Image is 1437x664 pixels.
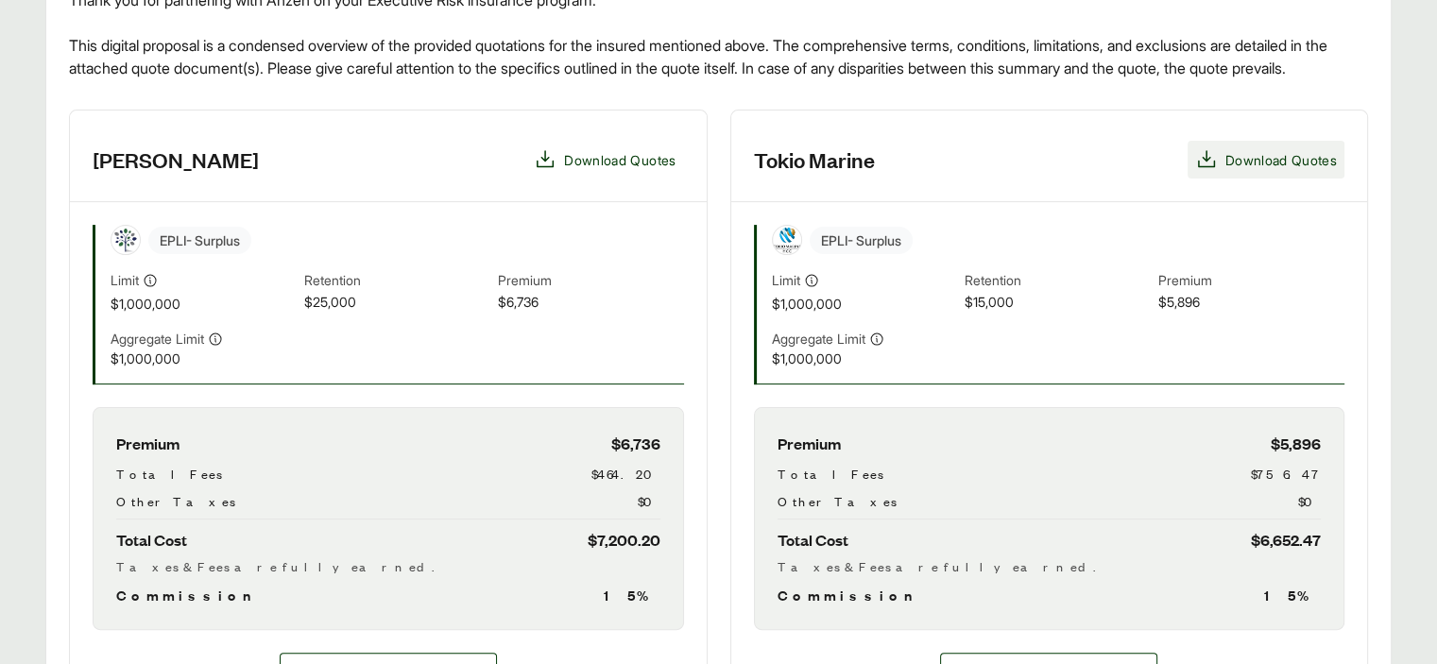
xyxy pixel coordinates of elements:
span: Other Taxes [778,491,897,511]
span: $5,896 [1158,292,1344,314]
img: Berkley Management Protection [111,226,140,254]
span: Total Cost [778,527,848,553]
span: Premium [498,270,684,292]
span: $756.47 [1251,464,1321,484]
img: Tokio Marine [773,226,801,254]
button: Download Quotes [1188,141,1344,179]
span: Total Fees [116,464,222,484]
span: $5,896 [1271,431,1321,456]
span: $6,736 [498,292,684,314]
span: Limit [111,270,139,290]
span: Download Quotes [1225,150,1337,170]
span: $1,000,000 [111,349,297,368]
span: $6,736 [611,431,660,456]
span: Premium [778,431,841,456]
span: Commission [778,584,921,606]
span: Limit [772,270,800,290]
span: Other Taxes [116,491,235,511]
span: Retention [965,270,1151,292]
span: $1,000,000 [111,294,297,314]
span: $6,652.47 [1251,527,1321,553]
span: Premium [116,431,180,456]
span: EPLI - Surplus [148,227,251,254]
div: Taxes & Fees are fully earned. [116,556,660,576]
span: $25,000 [304,292,490,314]
span: Commission [116,584,260,606]
span: $0 [1298,491,1321,511]
h3: [PERSON_NAME] [93,145,259,174]
div: Taxes & Fees are fully earned. [778,556,1322,576]
span: $1,000,000 [772,294,958,314]
span: Aggregate Limit [772,329,865,349]
span: 15 % [1264,584,1321,606]
h3: Tokio Marine [754,145,875,174]
span: Download Quotes [564,150,676,170]
span: Total Fees [778,464,883,484]
span: $7,200.20 [588,527,660,553]
span: $0 [638,491,660,511]
span: EPLI - Surplus [810,227,913,254]
span: $15,000 [965,292,1151,314]
span: Premium [1158,270,1344,292]
span: Total Cost [116,527,187,553]
span: $1,000,000 [772,349,958,368]
span: Aggregate Limit [111,329,204,349]
span: $464.20 [591,464,660,484]
span: Retention [304,270,490,292]
button: Download Quotes [526,141,683,179]
span: 15 % [604,584,660,606]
